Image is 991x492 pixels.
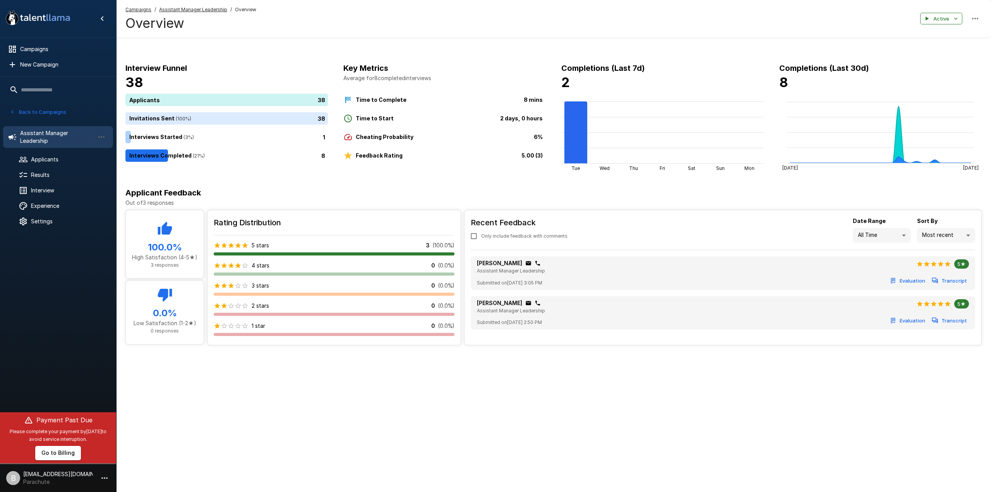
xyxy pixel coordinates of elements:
[888,315,927,327] button: Evaluation
[252,242,269,249] p: 5 stars
[930,275,969,287] button: Transcript
[716,165,725,171] tspan: Sun
[481,232,568,240] span: Only include feedback with comments
[477,268,545,274] span: Assistant Manager Leadership
[343,74,546,82] p: Average for 8 completed interviews
[433,242,454,249] p: ( 100.0 %)
[252,282,269,290] p: 3 stars
[688,165,695,171] tspan: Sat
[525,300,532,306] div: Click to copy
[323,133,325,141] p: 1
[600,165,610,171] tspan: Wed
[431,282,435,290] p: 0
[477,319,542,326] span: Submitted on [DATE] 2:50 PM
[571,165,580,171] tspan: Tue
[132,241,197,254] h5: 100.0 %
[438,322,454,330] p: ( 0.0 %)
[431,322,435,330] p: 0
[917,218,938,224] b: Sort By
[561,74,570,90] b: 2
[356,134,413,140] b: Cheating Probability
[930,315,969,327] button: Transcript
[535,300,541,306] div: Click to copy
[151,328,179,334] span: 0 responses
[888,275,927,287] button: Evaluation
[477,308,545,314] span: Assistant Manager Leadership
[438,302,454,310] p: ( 0.0 %)
[963,165,979,171] tspan: [DATE]
[779,74,788,90] b: 8
[318,115,325,123] p: 38
[525,260,532,266] div: Click to copy
[438,282,454,290] p: ( 0.0 %)
[125,74,143,90] b: 38
[426,242,430,249] p: 3
[252,262,269,269] p: 4 stars
[125,188,201,197] b: Applicant Feedback
[151,262,179,268] span: 3 responses
[853,228,911,243] div: All Time
[500,115,543,122] b: 2 days, 0 hours
[920,13,962,25] button: Active
[252,322,265,330] p: 1 star
[356,115,394,122] b: Time to Start
[132,254,197,261] p: High Satisfaction (4-5★)
[561,63,645,73] b: Completions (Last 7d)
[477,299,522,307] p: [PERSON_NAME]
[252,302,269,310] p: 2 stars
[744,165,754,171] tspan: Mon
[477,279,542,287] span: Submitted on [DATE] 3:05 PM
[954,301,969,307] span: 5★
[318,96,325,104] p: 38
[853,218,886,224] b: Date Range
[321,152,325,160] p: 8
[356,152,403,159] b: Feedback Rating
[125,15,256,31] h4: Overview
[779,63,869,73] b: Completions (Last 30d)
[534,134,543,140] b: 6%
[132,319,197,327] p: Low Satisfaction (1-2★)
[438,262,454,269] p: ( 0.0 %)
[343,63,388,73] b: Key Metrics
[431,302,435,310] p: 0
[535,260,541,266] div: Click to copy
[356,96,406,103] b: Time to Complete
[431,262,435,269] p: 0
[917,228,975,243] div: Most recent
[471,216,574,229] h6: Recent Feedback
[125,63,187,73] b: Interview Funnel
[477,259,522,267] p: [PERSON_NAME]
[660,165,665,171] tspan: Fri
[125,199,982,207] p: Out of 3 responses
[214,216,454,229] h6: Rating Distribution
[782,165,798,171] tspan: [DATE]
[629,165,638,171] tspan: Thu
[132,307,197,319] h5: 0.0 %
[521,152,543,159] b: 5.00 (3)
[524,96,543,103] b: 8 mins
[954,261,969,267] span: 5★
